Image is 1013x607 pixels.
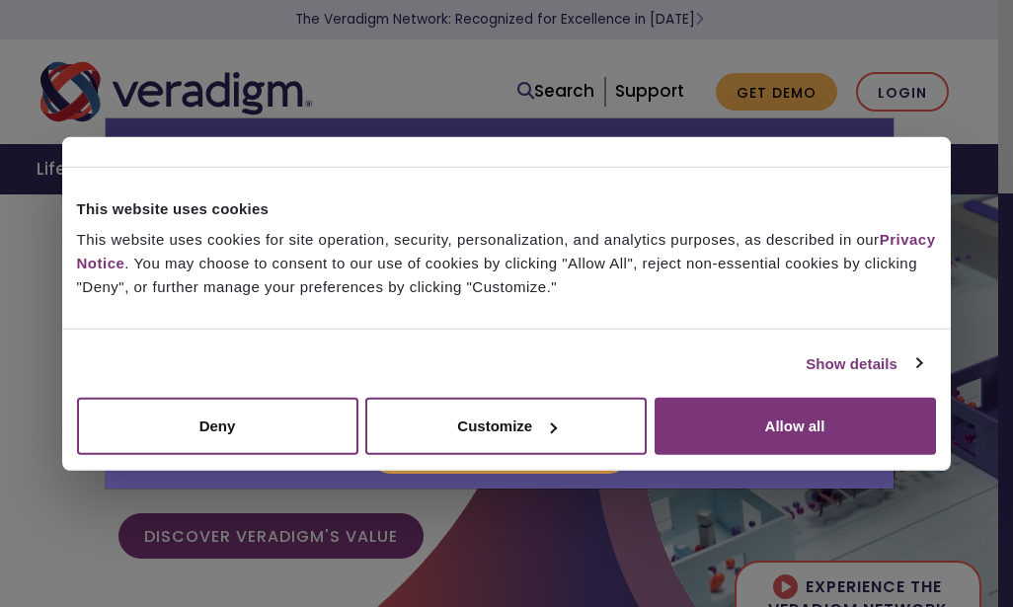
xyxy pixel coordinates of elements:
[807,351,921,375] a: Show details
[655,398,936,455] button: Allow all
[77,196,936,220] div: This website uses cookies
[106,118,894,211] h2: Allscripts is now Veradigm
[366,398,648,455] button: Customize
[77,231,936,271] a: Privacy Notice
[77,228,936,299] div: This website uses cookies for site operation, security, personalization, and analytics purposes, ...
[77,398,358,455] button: Deny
